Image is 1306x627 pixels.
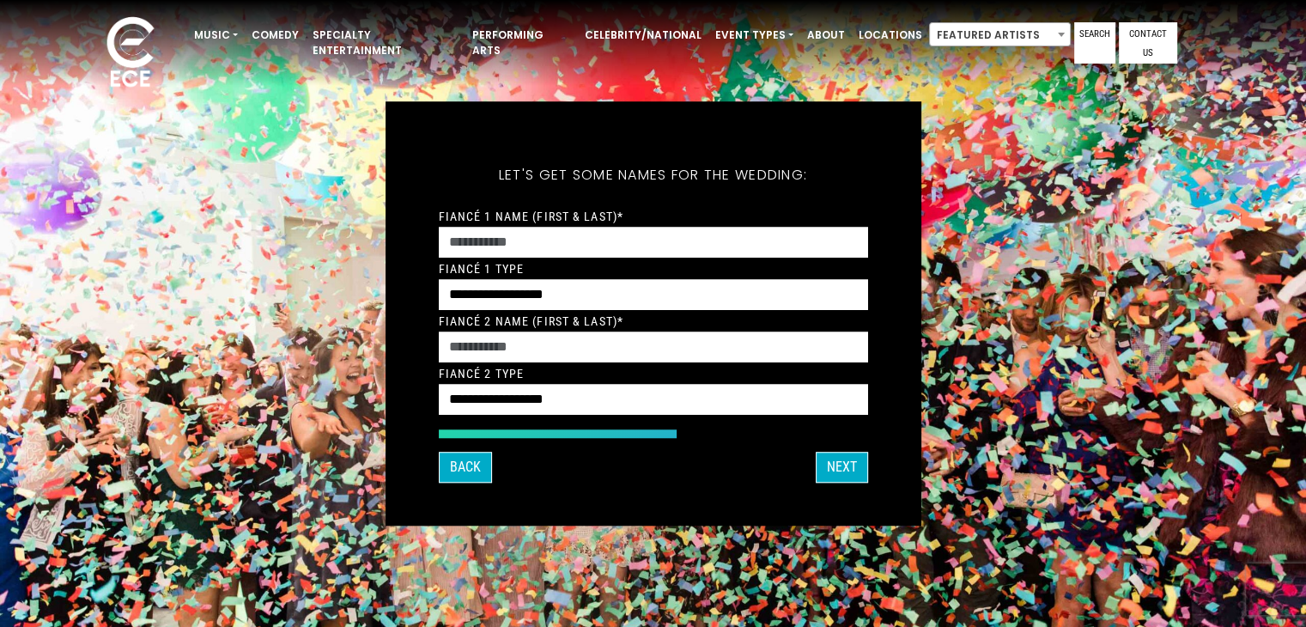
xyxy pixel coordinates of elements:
[578,21,708,50] a: Celebrity/National
[439,209,623,224] label: Fiancé 1 Name (First & Last)*
[439,261,525,277] label: Fiancé 1 Type
[439,452,492,483] button: Back
[88,12,173,95] img: ece_new_logo_whitev2-1.png
[465,21,578,65] a: Performing Arts
[852,21,929,50] a: Locations
[306,21,465,65] a: Specialty Entertainment
[800,21,852,50] a: About
[816,452,868,483] button: Next
[708,21,800,50] a: Event Types
[1074,22,1115,64] a: Search
[930,23,1070,47] span: Featured Artists
[245,21,306,50] a: Comedy
[1119,22,1177,64] a: Contact Us
[439,313,623,329] label: Fiancé 2 Name (First & Last)*
[439,366,525,381] label: Fiancé 2 Type
[929,22,1071,46] span: Featured Artists
[439,144,868,206] h5: Let's get some names for the wedding:
[187,21,245,50] a: Music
